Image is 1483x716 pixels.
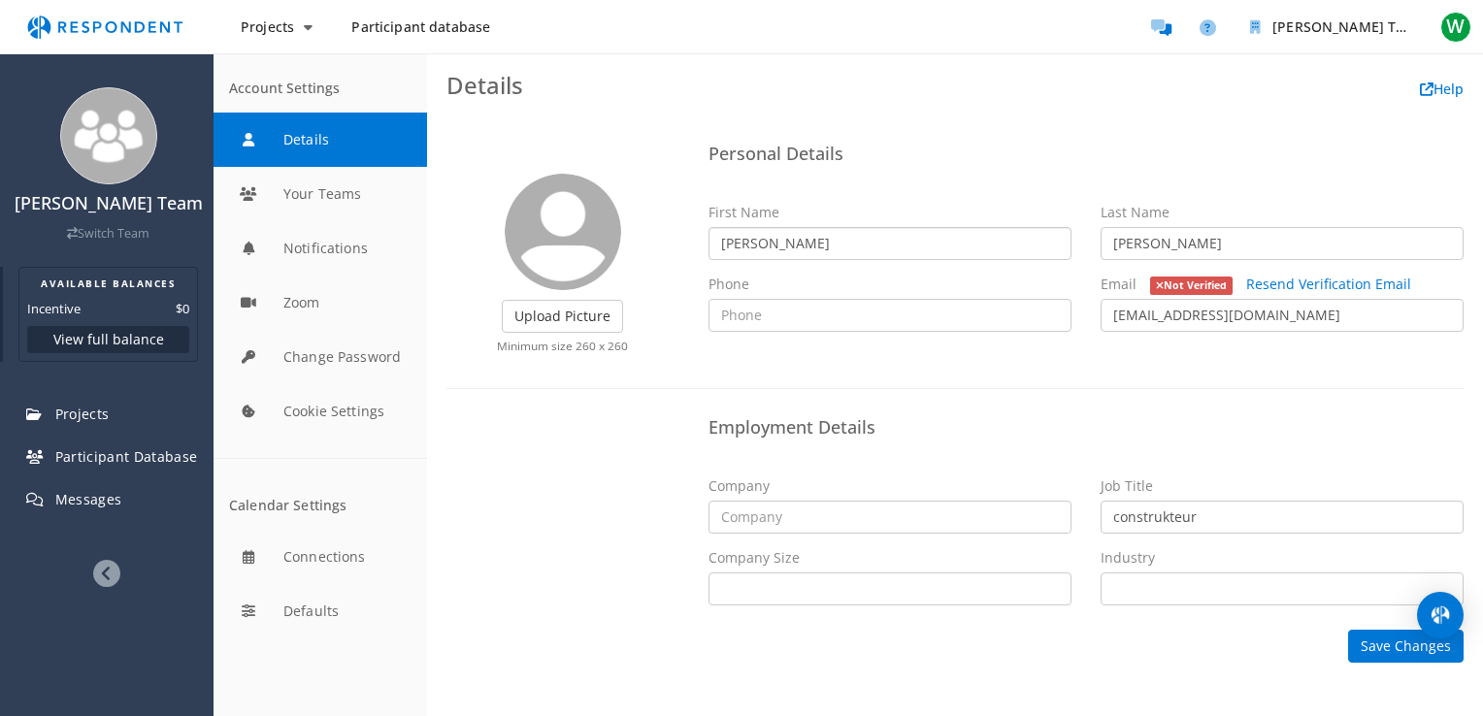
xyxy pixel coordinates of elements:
span: Participant database [351,17,490,36]
button: Projects [225,10,328,45]
button: Your Teams [214,167,427,221]
span: Email [1101,275,1137,293]
input: Job Title [1101,501,1464,534]
img: team_avatar_256.png [60,87,157,184]
button: Connections [214,530,427,584]
input: First Name [709,227,1071,260]
span: Projects [55,405,110,423]
label: Last Name [1101,203,1170,222]
section: Balance summary [18,267,198,362]
button: Cookie Settings [214,384,427,439]
button: Change Password [214,330,427,384]
div: Open Intercom Messenger [1417,592,1464,638]
img: respondent-logo.png [16,9,194,46]
button: Notifications [214,221,427,276]
a: Participant database [336,10,506,45]
span: Messages [55,490,122,508]
button: W [1436,10,1475,45]
img: user_avatar_128.png [505,174,621,290]
h4: Employment Details [709,418,1465,438]
input: Email [1101,299,1464,332]
button: Defaults [214,584,427,638]
h4: [PERSON_NAME] Team [13,194,204,213]
a: Resend Verification Email [1246,275,1411,293]
label: Phone [709,275,749,294]
h2: AVAILABLE BALANCES [27,276,189,291]
a: Help [1420,80,1464,98]
span: Not Verified [1150,277,1234,295]
label: Industry [1101,548,1155,568]
dt: Incentive [27,299,81,318]
button: Zoom [214,276,427,330]
button: Save Changes [1348,630,1464,663]
label: Company Size [709,548,800,568]
label: First Name [709,203,779,222]
input: Phone [709,299,1071,332]
label: Company [709,476,770,496]
a: Help and support [1188,8,1227,47]
label: Upload Picture [502,300,623,333]
span: Details [446,69,523,101]
span: [PERSON_NAME] Team [1272,17,1425,36]
input: Last Name [1101,227,1464,260]
a: Switch Team [67,225,149,242]
span: Projects [241,17,294,36]
p: Minimum size 260 x 260 [446,338,679,354]
div: Calendar Settings [229,498,412,514]
label: Job Title [1101,476,1153,496]
button: View full balance [27,326,189,353]
dd: $0 [176,299,189,318]
h4: Personal Details [709,145,1465,164]
div: Account Settings [229,81,412,97]
span: W [1440,12,1471,43]
button: wayne stocker Team [1235,10,1429,45]
a: Message participants [1141,8,1180,47]
button: Details [214,113,427,167]
input: Company [709,501,1071,534]
span: Participant Database [55,447,198,466]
